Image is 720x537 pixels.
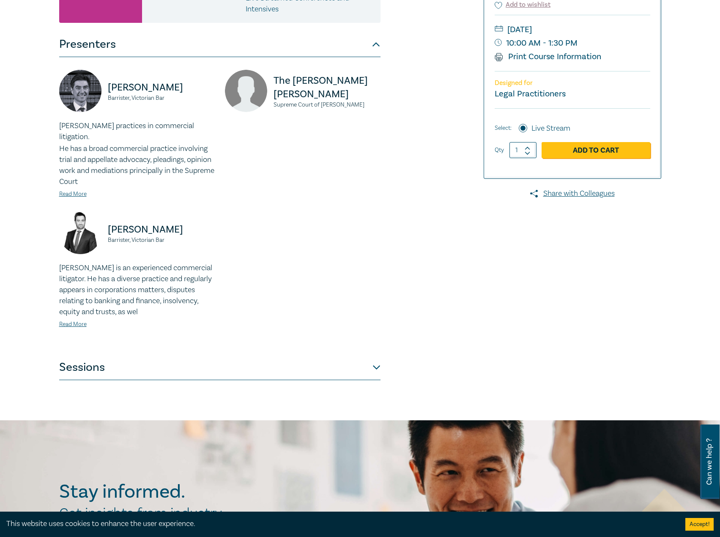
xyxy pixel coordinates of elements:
[495,23,650,36] small: [DATE]
[59,190,87,198] a: Read More
[484,188,661,199] a: Share with Colleagues
[274,74,381,101] p: The [PERSON_NAME] [PERSON_NAME]
[685,518,714,531] button: Accept cookies
[274,102,381,108] small: Supreme Court of [PERSON_NAME]
[509,142,537,158] input: 1
[495,79,650,87] p: Designed for
[495,51,602,62] a: Print Course Information
[59,481,259,503] h2: Stay informed.
[495,145,504,155] label: Qty
[59,321,87,328] a: Read More
[59,263,215,318] p: [PERSON_NAME] is an experienced commercial litigator. He has a diverse practice and regularly app...
[705,430,713,494] span: Can we help ?
[59,212,101,254] img: https://s3.ap-southeast-2.amazonaws.com/leo-cussen-store-production-content/Contacts/Adam%20John%...
[59,70,101,112] img: https://s3.ap-southeast-2.amazonaws.com/leo-cussen-store-production-content/Contacts/Jonathan%20W...
[108,95,215,101] small: Barrister, Victorian Bar
[59,121,215,142] p: [PERSON_NAME] practices in commercial litigation.
[495,36,650,50] small: 10:00 AM - 1:30 PM
[531,123,570,134] label: Live Stream
[6,518,673,529] div: This website uses cookies to enhance the user experience.
[225,70,267,112] img: A8UdDugLQf5CAAAAJXRFWHRkYXRlOmNyZWF0ZQAyMDIxLTA5LTMwVDA5OjEwOjA0KzAwOjAwJDk1UAAAACV0RVh0ZGF0ZTptb...
[495,123,512,133] span: Select:
[59,32,381,57] button: Presenters
[495,88,566,99] small: Legal Practitioners
[108,223,215,236] p: [PERSON_NAME]
[108,81,215,94] p: [PERSON_NAME]
[59,143,215,187] p: He has a broad commercial practice involving trial and appellate advocacy, pleadings, opinion wor...
[59,355,381,380] button: Sessions
[108,237,215,243] small: Barrister, Victorian Bar
[542,142,650,158] a: Add to Cart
